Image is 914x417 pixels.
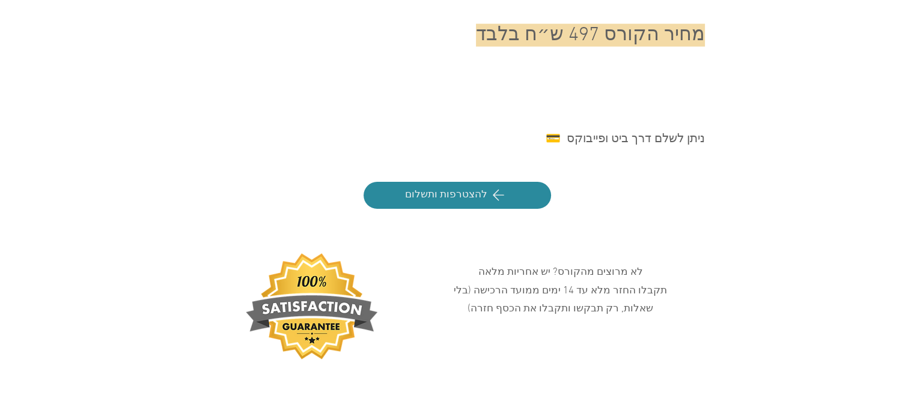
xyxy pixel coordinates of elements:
[476,24,705,47] span: מחיר הקורס 497 ש״ח בלבד
[235,233,387,385] img: satisfaction-guarantee.png
[546,132,705,146] span: ניתן לשלם דרך ביט ופייבוקס 💳
[405,188,487,203] span: להצטרפות ותשלום
[454,266,667,315] span: לא מרוצים מהקורס? יש אחריות מלאה תקבלו החזר מלא עד 14 ימים ממועד הרכישה (בלי שאלות, רק תבקשו ותקב...
[364,182,551,209] a: להצטרפות ותשלום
